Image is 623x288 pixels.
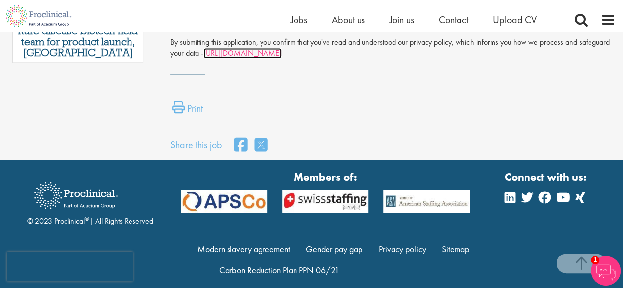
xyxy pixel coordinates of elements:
a: Rare disease biotech field team for product launch, [GEOGRAPHIC_DATA] [18,26,138,58]
a: Sitemap [442,243,469,255]
a: share on twitter [255,135,267,156]
img: Proclinical Recruitment [27,175,126,216]
span: 1 [591,256,599,264]
p: By submitting this application, you confirm that you've read and understood our privacy policy, w... [170,37,616,60]
sup: ® [85,215,89,223]
a: [URL][DOMAIN_NAME] [203,48,282,58]
a: Jobs [291,13,307,26]
img: APSCo [173,190,275,213]
strong: Members of: [181,169,470,185]
div: © 2023 Proclinical | All Rights Reserved [27,174,153,227]
a: About us [332,13,365,26]
a: Upload CV [493,13,537,26]
a: Privacy policy [379,243,426,255]
a: share on facebook [234,135,247,156]
img: Chatbot [591,256,621,286]
img: APSCo [376,190,477,213]
a: Gender pay gap [306,243,362,255]
iframe: reCAPTCHA [7,252,133,281]
strong: Connect with us: [505,169,589,185]
label: Share this job [170,138,222,152]
img: APSCo [275,190,376,213]
a: Print [172,101,203,121]
a: Carbon Reduction Plan PPN 06/21 [219,264,339,276]
a: Contact [439,13,468,26]
a: Join us [390,13,414,26]
a: Modern slavery agreement [197,243,290,255]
